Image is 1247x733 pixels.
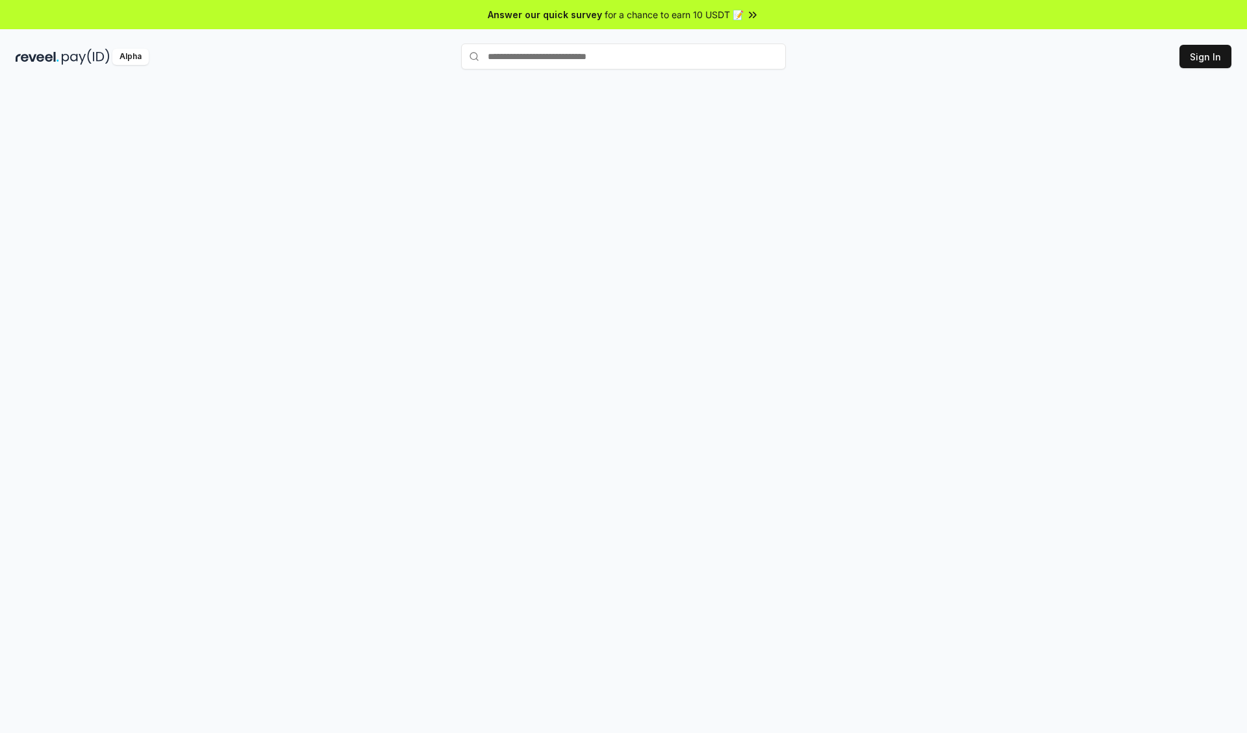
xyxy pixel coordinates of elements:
img: pay_id [62,49,110,65]
div: Alpha [112,49,149,65]
span: Answer our quick survey [488,8,602,21]
button: Sign In [1179,45,1231,68]
span: for a chance to earn 10 USDT 📝 [605,8,744,21]
img: reveel_dark [16,49,59,65]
